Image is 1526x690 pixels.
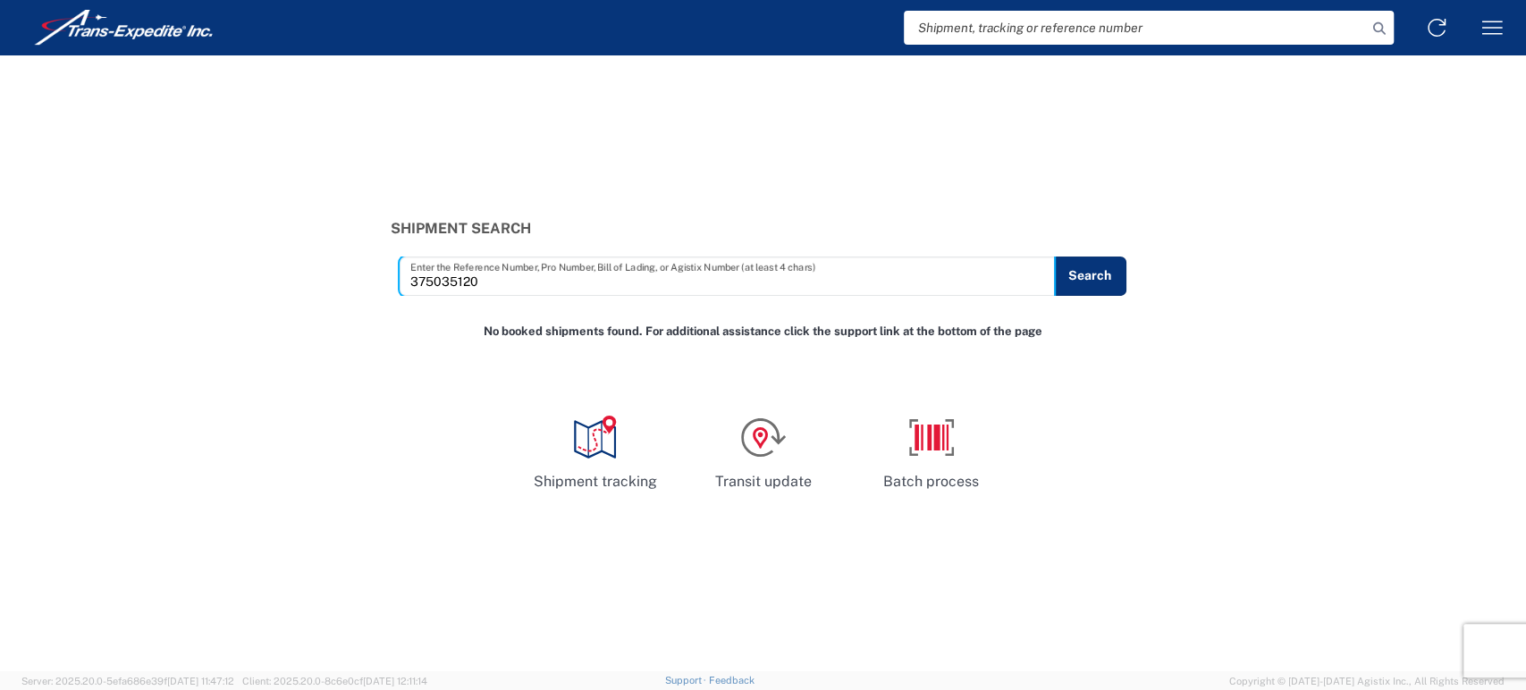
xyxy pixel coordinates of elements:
a: Support [664,675,709,686]
span: [DATE] 11:47:12 [167,676,234,686]
h3: Shipment Search [391,220,1135,237]
a: Shipment tracking [519,400,672,507]
div: No booked shipments found. For additional assistance click the support link at the bottom of the ... [382,315,1145,349]
a: Feedback [709,675,755,686]
span: [DATE] 12:11:14 [363,676,427,686]
a: Transit update [687,400,840,507]
span: Copyright © [DATE]-[DATE] Agistix Inc., All Rights Reserved [1229,673,1505,689]
input: Shipment, tracking or reference number [904,11,1367,45]
span: Server: 2025.20.0-5efa686e39f [21,676,234,686]
a: Batch process [855,400,1008,507]
button: Search [1054,257,1126,296]
span: Client: 2025.20.0-8c6e0cf [242,676,427,686]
